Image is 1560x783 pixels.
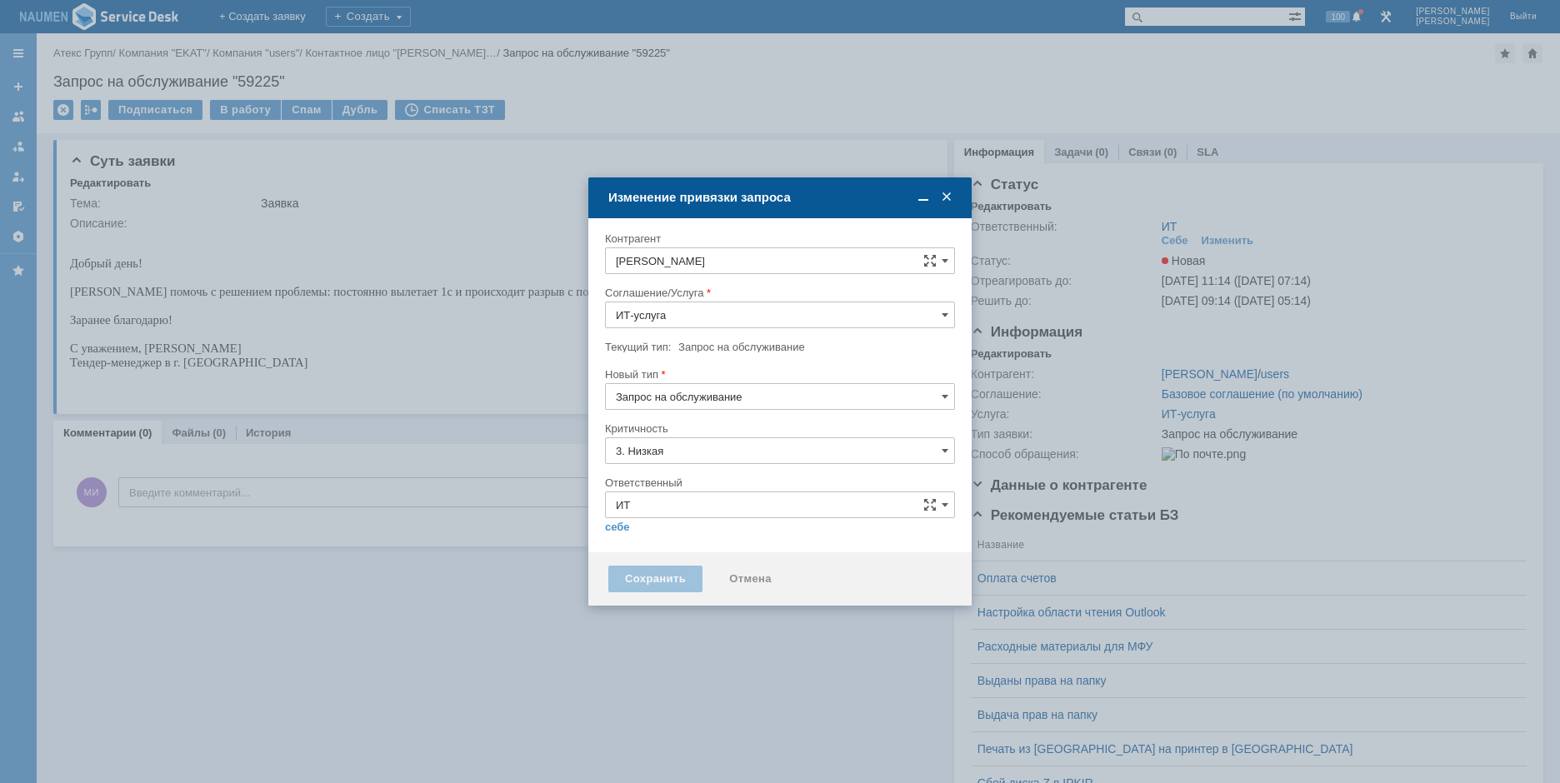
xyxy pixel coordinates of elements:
div: Ответственный [605,477,952,488]
div: Изменение привязки запроса [608,190,955,205]
label: Текущий тип: [605,341,671,353]
a: себе [605,521,630,534]
div: Новый тип [605,369,952,380]
span: Сложная форма [923,498,937,511]
div: Контрагент [605,233,952,244]
div: Критичность [605,423,952,434]
span: Свернуть (Ctrl + M) [915,190,932,205]
span: Запрос на обслуживание [678,341,805,353]
div: Соглашение/Услуга [605,287,952,298]
span: Закрыть [938,190,955,205]
span: Сложная форма [923,254,937,267]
